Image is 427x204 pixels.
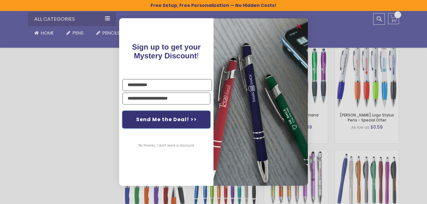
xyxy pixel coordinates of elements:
button: Close dialog [294,21,304,31]
span: Sign up to get your Mystery Discount [132,43,201,60]
button: Send Me the Deal! >> [122,111,210,128]
button: No thanks, I don't want a discount. [135,138,198,153]
img: pop-up-image [213,18,308,185]
span: ! [132,43,201,60]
